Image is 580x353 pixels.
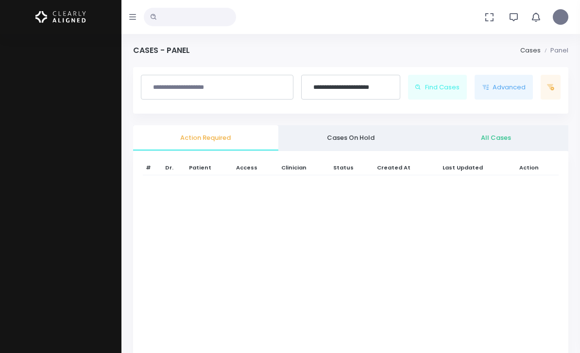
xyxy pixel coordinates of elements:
h4: Cases - Panel [133,46,190,55]
th: Last Updated [440,161,516,175]
button: Find Cases [408,75,467,100]
th: Patient [186,161,233,175]
th: Created At [374,161,440,175]
th: Access [233,161,278,175]
span: Action Required [141,133,271,143]
img: Logo Horizontal [35,7,86,27]
button: Advanced [475,75,533,100]
th: Status [330,161,374,175]
span: All Cases [431,133,561,143]
th: Dr. [162,161,186,175]
li: Panel [541,46,568,55]
th: # [143,161,162,175]
span: Cases On Hold [286,133,416,143]
a: Cases [520,46,541,55]
th: Action [516,161,559,175]
th: Clinician [278,161,330,175]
